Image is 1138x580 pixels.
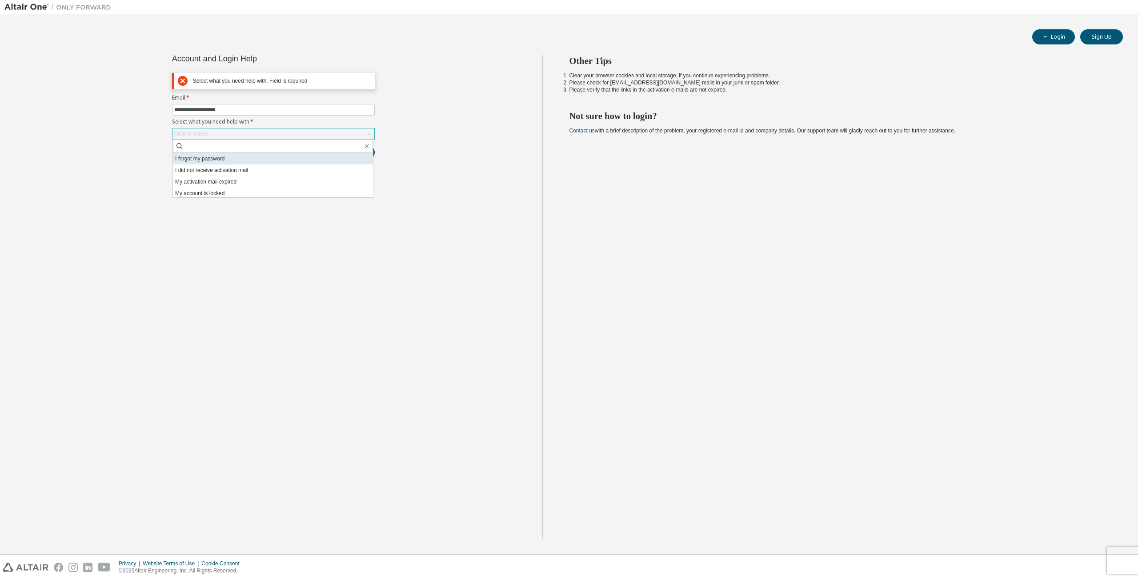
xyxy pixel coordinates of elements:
[173,153,373,164] li: I forgot my password
[569,86,1107,93] li: Please verify that the links in the activation e-mails are not expired.
[143,560,201,567] div: Website Terms of Use
[68,563,78,572] img: instagram.svg
[1032,29,1075,44] button: Login
[569,110,1107,122] h2: Not sure how to login?
[172,94,375,101] label: Email
[193,78,371,84] div: Select what you need help with: Field is required
[569,55,1107,67] h2: Other Tips
[119,567,245,575] p: © 2025 Altair Engineering, Inc. All Rights Reserved.
[98,563,111,572] img: youtube.svg
[174,130,207,137] div: Click to select
[569,128,595,134] a: Contact us
[172,118,375,125] label: Select what you need help with
[119,560,143,567] div: Privacy
[201,560,244,567] div: Cookie Consent
[569,72,1107,79] li: Clear your browser cookies and local storage, if you continue experiencing problems.
[54,563,63,572] img: facebook.svg
[172,55,334,62] div: Account and Login Help
[172,128,374,139] div: Click to select
[3,563,48,572] img: altair_logo.svg
[569,79,1107,86] li: Please check for [EMAIL_ADDRESS][DOMAIN_NAME] mails in your junk or spam folder.
[83,563,92,572] img: linkedin.svg
[569,128,955,134] span: with a brief description of the problem, your registered e-mail id and company details. Our suppo...
[1080,29,1123,44] button: Sign Up
[4,3,116,12] img: Altair One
